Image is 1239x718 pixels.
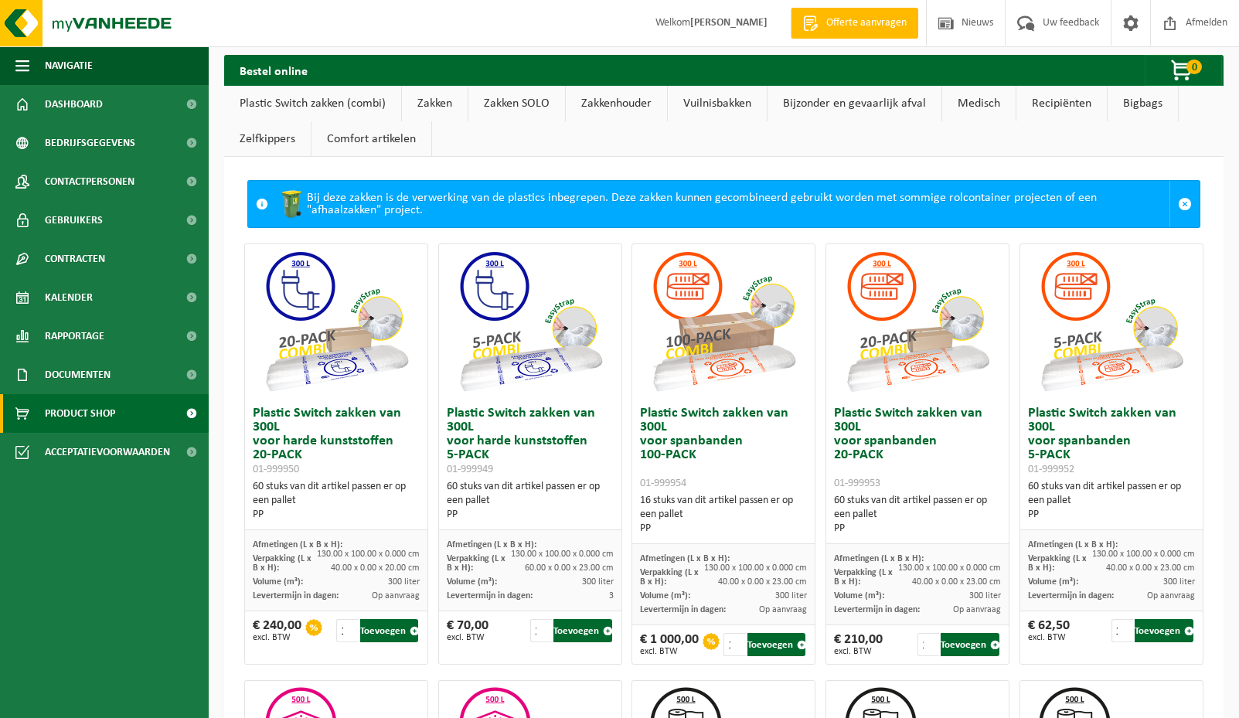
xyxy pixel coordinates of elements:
[718,577,807,587] span: 40.00 x 0.00 x 23.00 cm
[447,577,497,587] span: Volume (m³):
[640,407,807,490] h3: Plastic Switch zakken van 300L voor spanbanden 100-PACK
[45,394,115,433] span: Product Shop
[447,591,533,601] span: Levertermijn in dagen:
[566,86,667,121] a: Zakkenhouder
[834,633,883,656] div: € 210,00
[834,522,1001,536] div: PP
[969,591,1001,601] span: 300 liter
[1108,86,1178,121] a: Bigbags
[640,633,699,656] div: € 1 000,00
[253,508,420,522] div: PP
[775,591,807,601] span: 300 liter
[1028,464,1074,475] span: 01-999952
[447,619,488,642] div: € 70,00
[834,407,1001,490] h3: Plastic Switch zakken van 300L voor spanbanden 20-PACK
[646,244,801,399] img: 01-999954
[917,633,939,656] input: 1
[224,55,323,85] h2: Bestel online
[1034,244,1189,399] img: 01-999952
[45,124,135,162] span: Bedrijfsgegevens
[447,540,536,550] span: Afmetingen (L x B x H):
[704,563,807,573] span: 130.00 x 100.00 x 0.000 cm
[1147,591,1195,601] span: Op aanvraag
[253,540,342,550] span: Afmetingen (L x B x H):
[640,605,726,614] span: Levertermijn in dagen:
[530,619,552,642] input: 1
[834,568,893,587] span: Verpakking (L x B x H):
[1092,550,1195,559] span: 130.00 x 100.00 x 0.000 cm
[1028,540,1118,550] span: Afmetingen (L x B x H):
[253,591,339,601] span: Levertermijn in dagen:
[640,478,686,489] span: 01-999954
[224,86,401,121] a: Plastic Switch zakken (combi)
[1111,619,1133,642] input: 1
[45,356,111,394] span: Documenten
[253,577,303,587] span: Volume (m³):
[45,46,93,85] span: Navigatie
[45,201,103,240] span: Gebruikers
[840,244,995,399] img: 01-999953
[953,605,1001,614] span: Op aanvraag
[1145,55,1222,86] button: 0
[791,8,918,39] a: Offerte aanvragen
[834,591,884,601] span: Volume (m³):
[447,633,488,642] span: excl. BTW
[582,577,614,587] span: 300 liter
[942,86,1016,121] a: Medisch
[1169,181,1200,227] a: Sluit melding
[447,508,614,522] div: PP
[372,591,420,601] span: Op aanvraag
[1106,563,1195,573] span: 40.00 x 0.00 x 23.00 cm
[447,554,505,573] span: Verpakking (L x B x H):
[45,85,103,124] span: Dashboard
[834,647,883,656] span: excl. BTW
[311,121,431,157] a: Comfort artikelen
[1186,60,1202,74] span: 0
[1028,577,1078,587] span: Volume (m³):
[1028,407,1195,476] h3: Plastic Switch zakken van 300L voor spanbanden 5-PACK
[640,554,730,563] span: Afmetingen (L x B x H):
[45,240,105,278] span: Contracten
[45,278,93,317] span: Kalender
[834,494,1001,536] div: 60 stuks van dit artikel passen er op een pallet
[1028,591,1114,601] span: Levertermijn in dagen:
[834,478,880,489] span: 01-999953
[447,407,614,476] h3: Plastic Switch zakken van 300L voor harde kunststoffen 5-PACK
[834,554,924,563] span: Afmetingen (L x B x H):
[360,619,419,642] button: Toevoegen
[723,633,745,656] input: 1
[1135,619,1193,642] button: Toevoegen
[253,464,299,475] span: 01-999950
[253,480,420,522] div: 60 stuks van dit artikel passen er op een pallet
[1028,619,1070,642] div: € 62,50
[388,577,420,587] span: 300 liter
[317,550,420,559] span: 130.00 x 100.00 x 0.000 cm
[453,244,608,399] img: 01-999949
[253,619,301,642] div: € 240,00
[640,647,699,656] span: excl. BTW
[45,162,134,201] span: Contactpersonen
[941,633,999,656] button: Toevoegen
[259,244,414,399] img: 01-999950
[834,605,920,614] span: Levertermijn in dagen:
[253,407,420,476] h3: Plastic Switch zakken van 300L voor harde kunststoffen 20-PACK
[253,633,301,642] span: excl. BTW
[276,181,1169,227] div: Bij deze zakken is de verwerking van de plastics inbegrepen. Deze zakken kunnen gecombineerd gebr...
[1016,86,1107,121] a: Recipiënten
[690,17,768,29] strong: [PERSON_NAME]
[640,522,807,536] div: PP
[45,317,104,356] span: Rapportage
[1028,508,1195,522] div: PP
[447,464,493,475] span: 01-999949
[898,563,1001,573] span: 130.00 x 100.00 x 0.000 cm
[253,554,311,573] span: Verpakking (L x B x H):
[668,86,767,121] a: Vuilnisbakken
[553,619,612,642] button: Toevoegen
[759,605,807,614] span: Op aanvraag
[331,563,420,573] span: 40.00 x 0.00 x 20.00 cm
[276,189,307,219] img: WB-0240-HPE-GN-50.png
[912,577,1001,587] span: 40.00 x 0.00 x 23.00 cm
[822,15,911,31] span: Offerte aanvragen
[224,121,311,157] a: Zelfkippers
[525,563,614,573] span: 60.00 x 0.00 x 23.00 cm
